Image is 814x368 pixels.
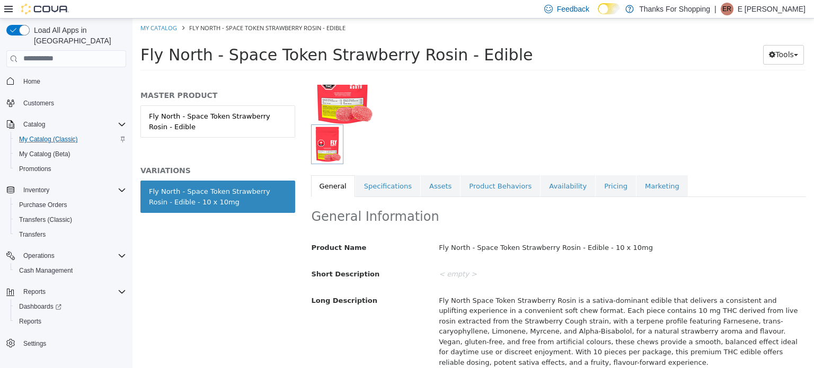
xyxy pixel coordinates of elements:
button: Home [2,74,130,89]
span: Feedback [557,4,589,14]
span: Transfers [15,228,126,241]
span: Reports [15,315,126,328]
h5: MASTER PRODUCT [8,72,163,82]
span: Home [19,75,126,88]
span: Reports [23,288,46,296]
button: Purchase Orders [11,198,130,212]
span: Settings [19,336,126,349]
div: E Robert [721,3,733,15]
span: Customers [23,99,54,107]
button: Catalog [2,117,130,132]
a: Transfers (Classic) [15,213,76,226]
span: Cash Management [15,264,126,277]
span: Transfers (Classic) [15,213,126,226]
span: My Catalog (Classic) [19,135,78,143]
a: Product Behaviors [328,157,408,179]
span: Transfers (Classic) [19,216,72,224]
a: My Catalog [8,5,45,13]
a: Home [19,75,45,88]
a: Fly North - Space Token Strawberry Rosin - Edible [8,87,163,119]
a: Reports [15,315,46,328]
button: Reports [2,284,130,299]
span: Purchase Orders [19,201,67,209]
div: < empty > [298,247,681,265]
span: Short Description [179,252,247,259]
a: General [179,157,223,179]
span: Operations [23,252,55,260]
button: Settings [2,335,130,351]
span: Dashboards [19,302,61,311]
a: Pricing [463,157,503,179]
span: ER [722,3,731,15]
button: Reports [11,314,130,329]
button: My Catalog (Beta) [11,147,130,161]
span: My Catalog (Beta) [15,148,126,160]
span: Settings [23,339,46,348]
span: Inventory [23,186,49,194]
span: Fly North - Space Token Strawberry Rosin - Edible [57,5,213,13]
span: Promotions [19,165,51,173]
a: My Catalog (Beta) [15,148,75,160]
span: Promotions [15,163,126,175]
a: Specifications [223,157,288,179]
h5: VARIATIONS [8,147,163,157]
button: Catalog [19,118,49,131]
button: Transfers (Classic) [11,212,130,227]
a: Purchase Orders [15,199,72,211]
p: | [714,3,716,15]
button: Customers [2,95,130,111]
span: My Catalog (Beta) [19,150,70,158]
div: Fly North Space Token Strawberry Rosin is a sativa-dominant edible that delivers a consistent and... [298,273,681,353]
a: Settings [19,337,50,350]
span: Product Name [179,225,234,233]
button: Cash Management [11,263,130,278]
span: Customers [19,96,126,110]
span: Fly North - Space Token Strawberry Rosin - Edible [8,27,400,46]
h2: General Information [179,190,674,207]
span: Reports [19,317,41,326]
a: My Catalog (Classic) [15,133,82,146]
img: Cova [21,4,69,14]
a: Marketing [504,157,555,179]
span: Dashboards [15,300,126,313]
button: Transfers [11,227,130,242]
a: Assets [288,157,328,179]
input: Dark Mode [598,3,620,14]
span: My Catalog (Classic) [15,133,126,146]
span: Load All Apps in [GEOGRAPHIC_DATA] [30,25,126,46]
a: Transfers [15,228,50,241]
span: Transfers [19,230,46,239]
div: Fly North - Space Token Strawberry Rosin - Edible - 10 x 10mg [16,168,154,189]
span: Operations [19,249,126,262]
span: Inventory [19,184,126,196]
span: Catalog [19,118,126,131]
button: My Catalog (Classic) [11,132,130,147]
span: Cash Management [19,266,73,275]
a: Customers [19,97,58,110]
button: Inventory [2,183,130,198]
button: Tools [631,26,671,46]
button: Reports [19,285,50,298]
div: Fly North - Space Token Strawberry Rosin - Edible - 10 x 10mg [298,220,681,239]
a: Availability [408,157,463,179]
span: Purchase Orders [15,199,126,211]
button: Operations [2,248,130,263]
p: E [PERSON_NAME] [738,3,806,15]
button: Operations [19,249,59,262]
button: Promotions [11,161,130,176]
img: 150 [179,26,241,106]
a: Dashboards [15,300,66,313]
span: Catalog [23,120,45,129]
span: Reports [19,285,126,298]
span: Long Description [179,278,245,286]
button: Inventory [19,184,54,196]
span: Home [23,77,40,86]
a: Dashboards [11,299,130,314]
p: Thanks For Shopping [639,3,710,15]
a: Cash Management [15,264,77,277]
a: Promotions [15,163,56,175]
